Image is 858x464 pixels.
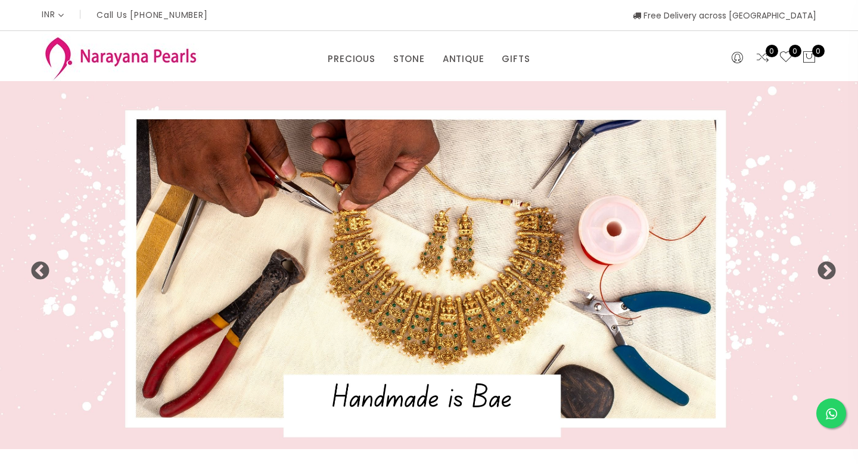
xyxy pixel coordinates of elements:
a: ANTIQUE [443,50,484,68]
a: STONE [393,50,425,68]
span: 0 [812,45,825,57]
p: Call Us [PHONE_NUMBER] [97,11,208,19]
a: 0 [779,50,793,66]
button: Previous [30,261,42,273]
button: 0 [802,50,816,66]
button: Next [816,261,828,273]
span: Free Delivery across [GEOGRAPHIC_DATA] [633,10,816,21]
a: PRECIOUS [328,50,375,68]
span: 0 [789,45,801,57]
a: 0 [756,50,770,66]
a: GIFTS [502,50,530,68]
span: 0 [766,45,778,57]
